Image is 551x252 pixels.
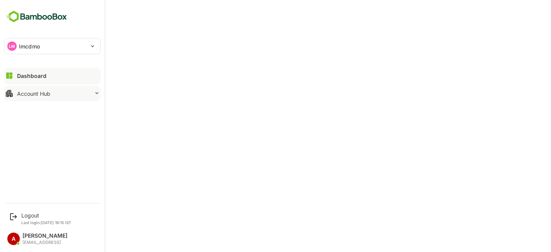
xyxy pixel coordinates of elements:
div: Account Hub [17,90,50,97]
button: Dashboard [4,68,101,83]
div: Logout [21,212,71,219]
div: Dashboard [17,72,46,79]
button: Account Hub [4,86,101,101]
div: [EMAIL_ADDRESS] [22,240,67,245]
div: LM [7,41,17,51]
div: LMlmcdmo [4,38,100,54]
img: BambooboxFullLogoMark.5f36c76dfaba33ec1ec1367b70bb1252.svg [4,9,69,24]
p: Last login: [DATE] 16:15 IST [21,220,71,225]
p: lmcdmo [19,42,40,50]
div: A [7,233,20,245]
div: [PERSON_NAME] [22,233,67,239]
